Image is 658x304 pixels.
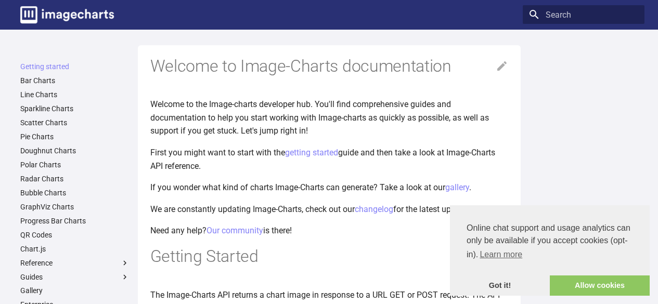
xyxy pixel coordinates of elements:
a: dismiss cookie message [450,275,550,296]
img: logo [20,6,114,23]
a: Radar Charts [20,174,130,183]
a: Polar Charts [20,160,130,169]
label: Reference [20,258,130,268]
a: gallery [445,182,469,192]
p: First you might want to start with the guide and then take a look at Image-Charts API reference. [150,146,508,173]
a: Progress Bar Charts [20,216,130,226]
label: Guides [20,272,130,282]
a: Pie Charts [20,132,130,141]
a: Chart.js [20,244,130,254]
p: Welcome to the Image-charts developer hub. You'll find comprehensive guides and documentation to ... [150,98,508,138]
p: If you wonder what kind of charts Image-Charts can generate? Take a look at our . [150,181,508,194]
h1: Welcome to Image-Charts documentation [150,56,508,77]
a: Sparkline Charts [20,104,130,113]
a: Doughnut Charts [20,146,130,155]
p: We are constantly updating Image-Charts, check out our for the latest updates. [150,203,508,216]
p: Need any help? is there! [150,224,508,237]
a: Bar Charts [20,76,130,85]
input: Search [523,5,644,24]
a: changelog [355,204,393,214]
h1: Getting Started [150,246,508,268]
a: Gallery [20,286,130,295]
a: learn more about cookies [478,247,524,262]
a: Line Charts [20,90,130,99]
a: Bubble Charts [20,188,130,197]
a: QR Codes [20,230,130,240]
a: Our community [207,226,263,235]
a: Scatter Charts [20,118,130,127]
div: cookieconsent [450,205,650,296]
a: Getting started [20,62,130,71]
a: allow cookies [550,275,650,296]
a: GraphViz Charts [20,202,130,212]
a: getting started [285,148,338,157]
span: Online chat support and usage analytics can only be available if you accept cookies (opt-in). [467,222,633,262]
a: Image-Charts documentation [16,2,118,28]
